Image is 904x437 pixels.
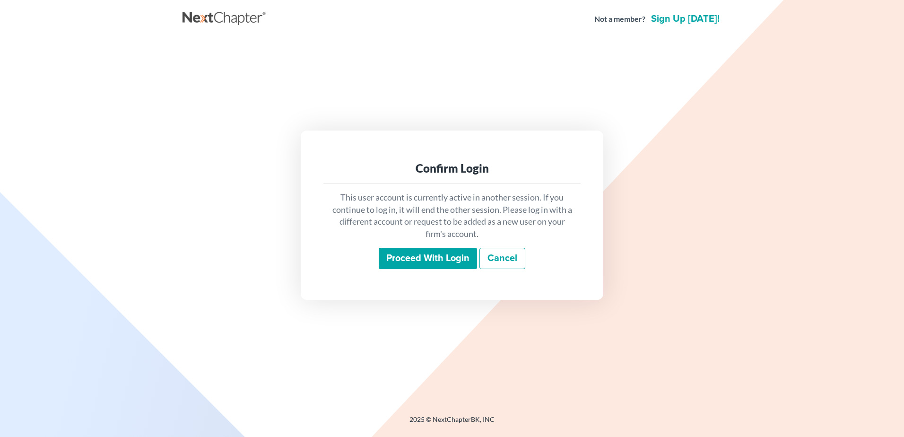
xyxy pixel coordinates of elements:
[331,192,573,240] p: This user account is currently active in another session. If you continue to log in, it will end ...
[649,14,721,24] a: Sign up [DATE]!
[331,161,573,176] div: Confirm Login
[379,248,477,270] input: Proceed with login
[183,415,721,432] div: 2025 © NextChapterBK, INC
[479,248,525,270] a: Cancel
[594,14,645,25] strong: Not a member?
